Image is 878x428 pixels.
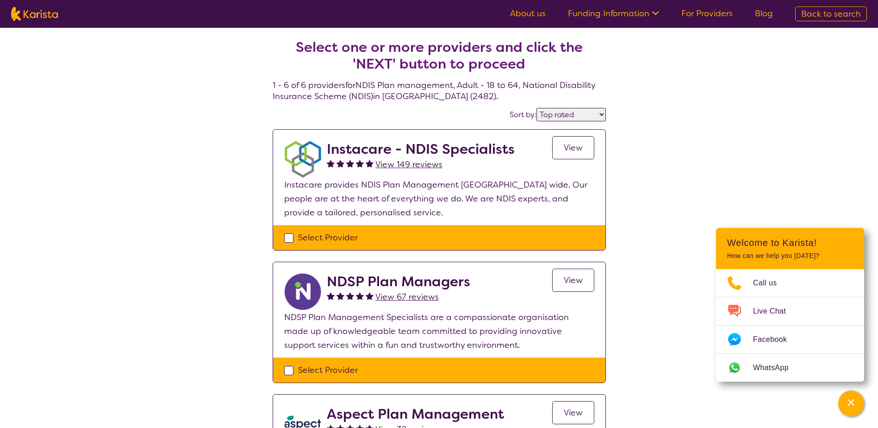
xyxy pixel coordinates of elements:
img: ryxpuxvt8mh1enfatjpo.png [284,273,321,310]
h2: Aspect Plan Management [327,406,504,422]
a: View 149 reviews [375,157,442,171]
img: fullstar [366,292,374,300]
img: Karista logo [11,7,58,21]
img: fullstar [346,292,354,300]
span: Call us [753,276,788,290]
p: NDSP Plan Management Specialists are a compassionate organisation made up of knowledgeable team c... [284,310,594,352]
ul: Choose channel [716,269,864,382]
h2: Select one or more providers and click the 'NEXT' button to proceed [284,39,595,72]
img: fullstar [346,159,354,167]
span: Back to search [801,8,861,19]
a: View [552,136,594,159]
h2: Welcome to Karista! [727,237,853,248]
p: Instacare provides NDIS Plan Management [GEOGRAPHIC_DATA] wide. Our people are at the heart of ev... [284,178,594,220]
span: View 149 reviews [375,159,442,170]
a: For Providers [681,8,733,19]
img: obkhna0zu27zdd4ubuus.png [284,141,321,178]
img: fullstar [356,292,364,300]
h2: NDSP Plan Managers [327,273,470,290]
a: Blog [755,8,773,19]
span: View [564,275,583,286]
span: Live Chat [753,304,797,318]
h4: 1 - 6 of 6 providers for NDIS Plan management , Adult - 18 to 64 , National Disability Insurance ... [273,17,606,102]
img: fullstar [336,292,344,300]
span: View 67 reviews [375,291,439,302]
a: View [552,269,594,292]
img: fullstar [366,159,374,167]
img: fullstar [327,292,335,300]
a: View 67 reviews [375,290,439,304]
img: fullstar [327,159,335,167]
img: fullstar [336,159,344,167]
h2: Instacare - NDIS Specialists [327,141,515,157]
img: fullstar [356,159,364,167]
a: View [552,401,594,424]
p: How can we help you [DATE]? [727,252,853,260]
div: Channel Menu [716,228,864,382]
span: View [564,142,583,153]
a: Web link opens in a new tab. [716,354,864,382]
span: Facebook [753,333,798,346]
a: About us [510,8,546,19]
label: Sort by: [510,110,536,120]
a: Funding Information [568,8,659,19]
span: WhatsApp [753,361,800,375]
button: Channel Menu [838,390,864,416]
span: View [564,407,583,418]
a: Back to search [795,6,867,21]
